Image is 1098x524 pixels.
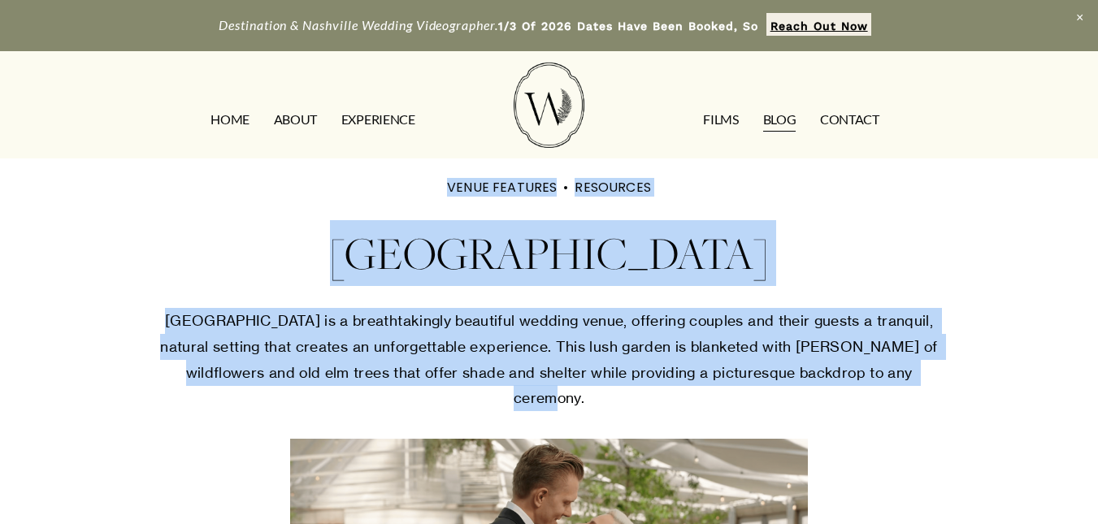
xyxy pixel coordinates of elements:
a: HOME [210,107,250,133]
img: Wild Fern Weddings [514,63,584,148]
a: VENUE FEATURES [447,178,557,197]
h1: [GEOGRAPHIC_DATA] [154,220,944,286]
a: ABOUT [274,107,317,133]
a: CONTACT [820,107,879,133]
a: Reach Out Now [766,13,871,36]
a: EXPERIENCE [341,107,415,133]
a: FILMS [703,107,738,133]
p: [GEOGRAPHIC_DATA] is a breathtakingly beautiful wedding venue, offering couples and their guests ... [154,308,944,411]
a: Blog [763,107,796,133]
a: RESOURCES [575,178,650,197]
strong: Reach Out Now [770,19,868,32]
